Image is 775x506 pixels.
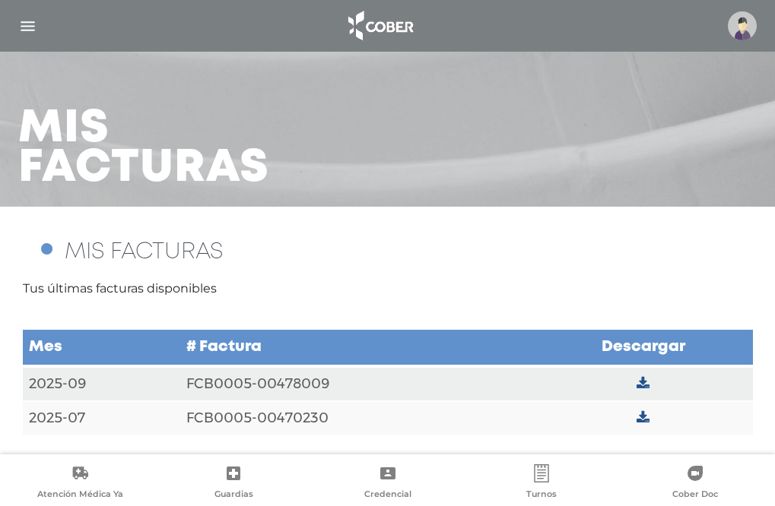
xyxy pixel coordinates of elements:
[180,329,534,366] td: # Factura
[18,109,269,188] h3: Mis facturas
[180,401,534,435] td: FCB0005-00470230
[364,489,411,502] span: Credencial
[18,17,37,36] img: Cober_menu-lines-white.svg
[23,366,181,401] td: 2025-09
[618,464,772,503] a: Cober Doc
[23,280,753,298] p: Tus últimas facturas disponibles
[534,329,752,366] td: Descargar
[65,242,223,262] span: MIS FACTURAS
[23,401,181,435] td: 2025-07
[526,489,557,502] span: Turnos
[37,489,123,502] span: Atención Médica Ya
[672,489,718,502] span: Cober Doc
[3,464,157,503] a: Atención Médica Ya
[465,464,618,503] a: Turnos
[728,11,757,40] img: profile-placeholder.svg
[310,464,464,503] a: Credencial
[157,464,310,503] a: Guardias
[23,329,181,366] td: Mes
[340,8,420,44] img: logo_cober_home-white.png
[180,366,534,401] td: FCB0005-00478009
[214,489,253,502] span: Guardias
